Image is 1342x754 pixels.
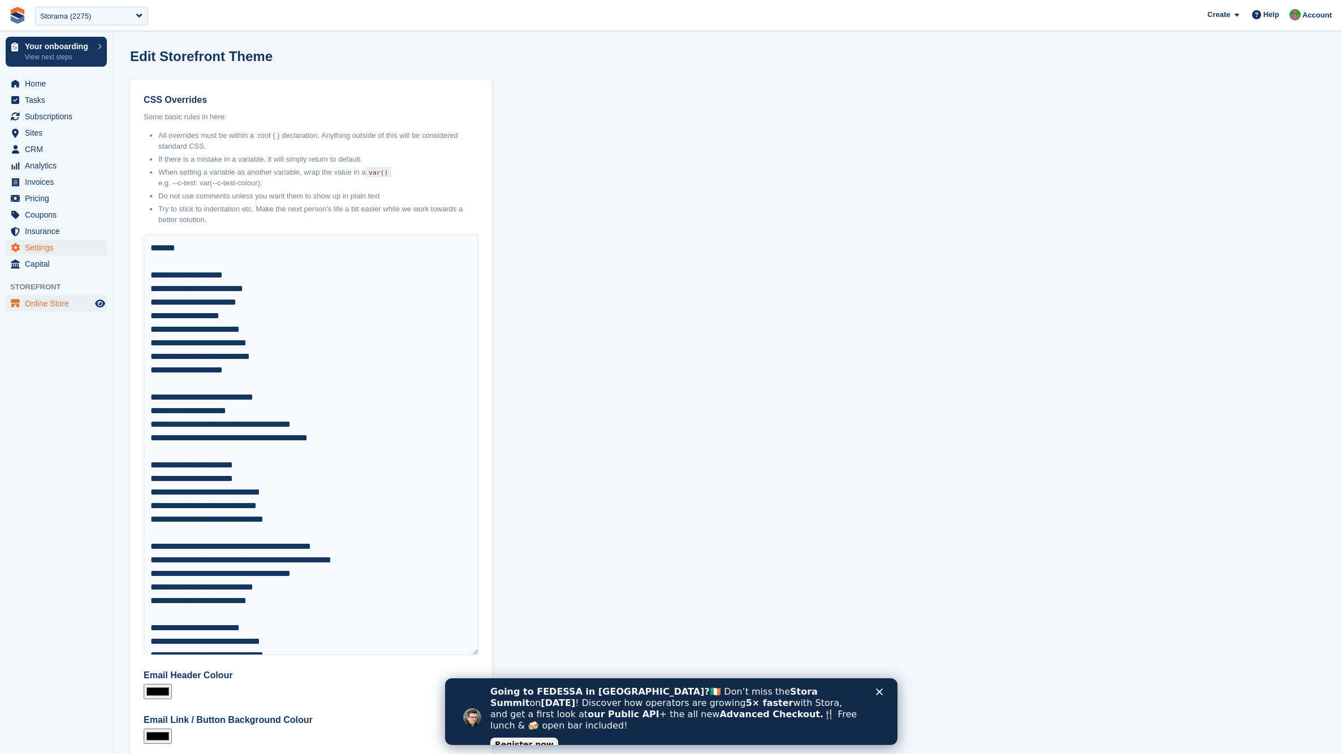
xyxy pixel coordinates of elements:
span: Help [1263,9,1279,20]
p: Some basic rules in here: [144,111,478,123]
li: All overrides must be within a :root { } declaration. Anything outside of this will be considered... [158,130,478,152]
code: var() [365,167,391,178]
span: Settings [25,240,93,255]
span: Create [1207,9,1230,20]
a: menu [6,240,107,255]
span: Home [25,76,93,92]
span: CRM [25,141,93,157]
a: menu [6,223,107,239]
iframe: Intercom live chat banner [445,678,897,745]
a: menu [6,141,107,157]
a: Your onboarding View next steps [6,37,107,67]
li: Do not use comments unless you want them to show up in plain text [158,190,478,202]
a: menu [6,158,107,174]
span: Coupons [25,207,93,223]
span: Invoices [25,174,93,190]
a: Register now [45,59,113,73]
label: CSS Overrides [144,93,478,107]
span: Account [1302,10,1332,21]
a: menu [6,125,107,141]
a: menu [6,109,107,124]
span: Pricing [25,190,93,206]
a: Preview store [93,297,107,310]
a: menu [6,256,107,272]
a: menu [6,76,107,92]
div: Storama (2275) [40,11,91,22]
span: Storefront [10,281,113,293]
a: menu [6,207,107,223]
label: Email Header Colour [144,669,478,682]
a: menu [6,190,107,206]
li: Try to stick to indentation etc. Make the next person's life a bit easier while we work towards a... [158,203,478,226]
a: menu [6,92,107,108]
div: Close [431,10,442,17]
img: stora-icon-8386f47178a22dfd0bd8f6a31ec36ba5ce8667c1dd55bd0f319d3a0aa187defe.svg [9,7,26,24]
span: Capital [25,256,93,272]
img: Will McNeilly [1289,9,1301,20]
span: Sites [25,125,93,141]
a: menu [6,174,107,190]
span: Analytics [25,158,93,174]
span: Tasks [25,92,93,108]
li: When setting a variable as another variable, wrap the value in a e.g. --c-test: var(--c-test-colo... [158,167,478,189]
label: Email Link / Button Background Colour [144,713,478,727]
span: Insurance [25,223,93,239]
p: View next steps [25,52,92,62]
a: menu [6,296,107,311]
li: If there is a mistake in a variable, it will simply return to default. [158,154,478,165]
span: Online Store [25,296,93,311]
span: Subscriptions [25,109,93,124]
p: Your onboarding [25,42,92,50]
h1: Edit Storefront Theme [130,49,273,64]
